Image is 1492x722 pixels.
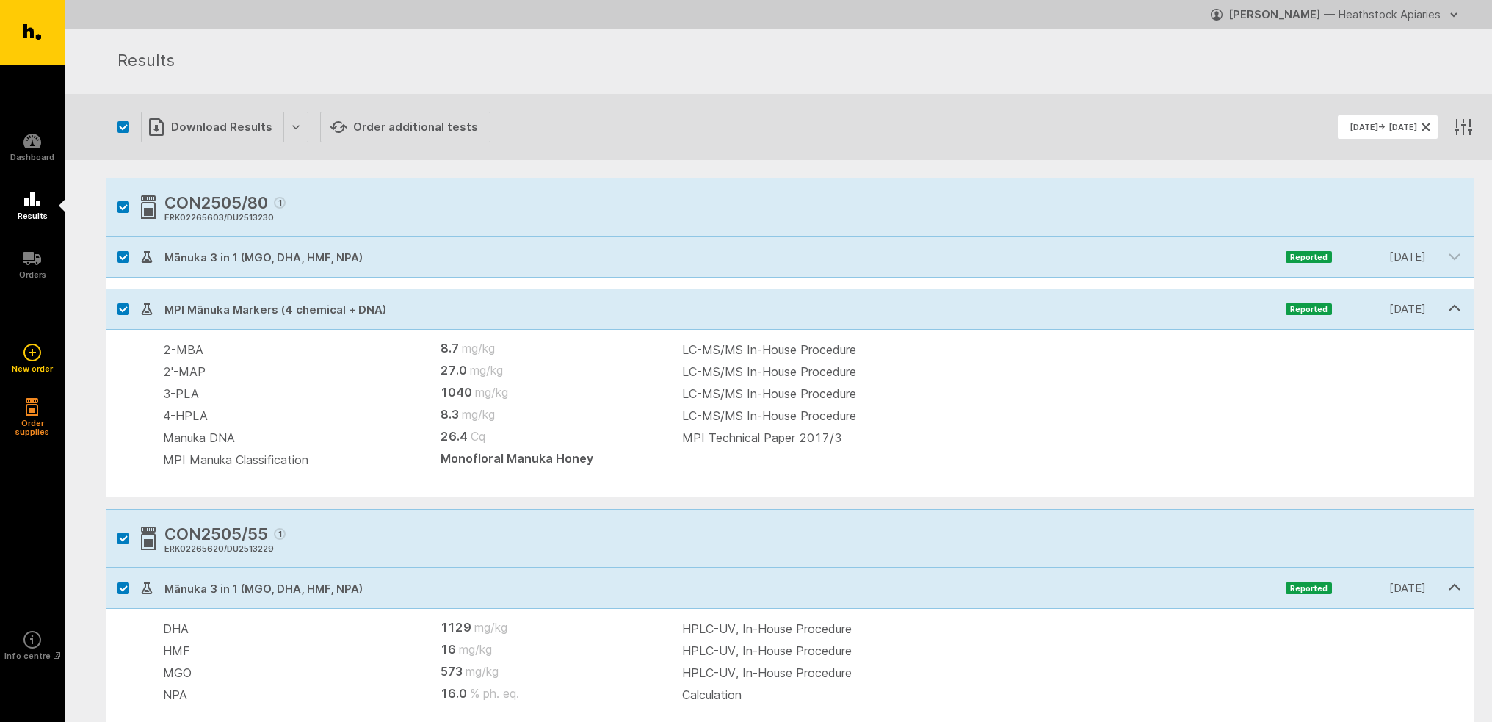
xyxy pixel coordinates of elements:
[423,684,683,706] td: 16.0
[1332,580,1426,597] time: [DATE]
[1350,123,1417,131] span: [DATE] → [DATE]
[682,361,1461,383] td: LC-MS/MS In-House Procedure
[423,618,683,640] td: 1129
[117,48,1457,75] h1: Results
[1286,251,1332,263] span: Reported
[163,430,235,445] span: Manuka DNA
[19,270,46,279] h5: Orders
[12,364,53,373] h5: New order
[475,385,508,400] abbr: mg/kg
[164,522,268,549] span: CON2505/55
[423,405,683,427] td: 8.3
[423,662,683,684] td: 573
[423,339,683,361] td: 8.7
[153,249,1286,267] span: Mānuka 3 in 1 (MGO, DHA, HMF, NPA)
[1211,3,1463,26] button: [PERSON_NAME] — Heathstock Apiaries
[423,361,683,383] td: 27.0
[423,640,683,662] td: 16
[423,427,683,449] td: 26.4
[153,301,1286,319] span: MPI Mānuka Markers (4 chemical + DNA)
[682,640,1461,662] td: HPLC-UV, In-House Procedure
[682,662,1461,684] td: HPLC-UV, In-House Procedure
[163,364,206,379] span: 2'-MAP
[163,687,187,702] span: NPA
[1228,7,1321,21] strong: [PERSON_NAME]
[4,651,60,660] h5: Info centre
[163,621,189,636] span: DHA
[163,408,208,423] span: 4-HPLA
[682,427,1461,449] td: MPI Technical Paper 2017/3
[274,197,286,209] span: 1
[459,642,492,657] abbr: mg/kg
[18,212,48,220] h5: Results
[682,383,1461,405] td: LC-MS/MS In-House Procedure
[163,665,192,680] span: MGO
[10,153,54,162] h5: Dashboard
[470,363,503,378] abbr: mg/kg
[423,449,683,471] td: Monofloral Manuka Honey
[474,620,507,635] abbr: mg/kg
[163,342,203,357] span: 2-MBA
[164,212,286,225] div: ERK02265603 / DU2513230
[423,383,683,405] td: 1040
[682,684,1461,706] td: Calculation
[462,407,495,422] abbr: mg/kg
[117,121,129,133] button: Select all
[164,191,268,217] span: CON2505/80
[1286,303,1332,315] span: Reported
[163,643,190,658] span: HMF
[1324,7,1441,21] span: — Heathstock Apiaries
[682,618,1461,640] td: HPLC-UV, In-House Procedure
[164,543,286,556] div: ERK02265620 / DU2513229
[141,112,308,142] button: Download Results
[1332,248,1426,266] time: [DATE]
[274,528,286,540] span: 1
[466,664,499,679] abbr: mg/kg
[471,429,485,444] abbr: Cq
[682,339,1461,361] td: LC-MS/MS In-House Procedure
[1332,300,1426,318] time: [DATE]
[163,452,308,467] span: MPI Manuka Classification
[320,112,490,142] button: Order additional tests
[470,686,519,701] abbr: % ph. eq.
[462,341,495,355] abbr: mg/kg
[163,386,199,401] span: 3-PLA
[1286,582,1332,594] span: Reported
[153,580,1286,598] span: Mānuka 3 in 1 (MGO, DHA, HMF, NPA)
[682,405,1461,427] td: LC-MS/MS In-House Procedure
[10,419,54,436] h5: Order supplies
